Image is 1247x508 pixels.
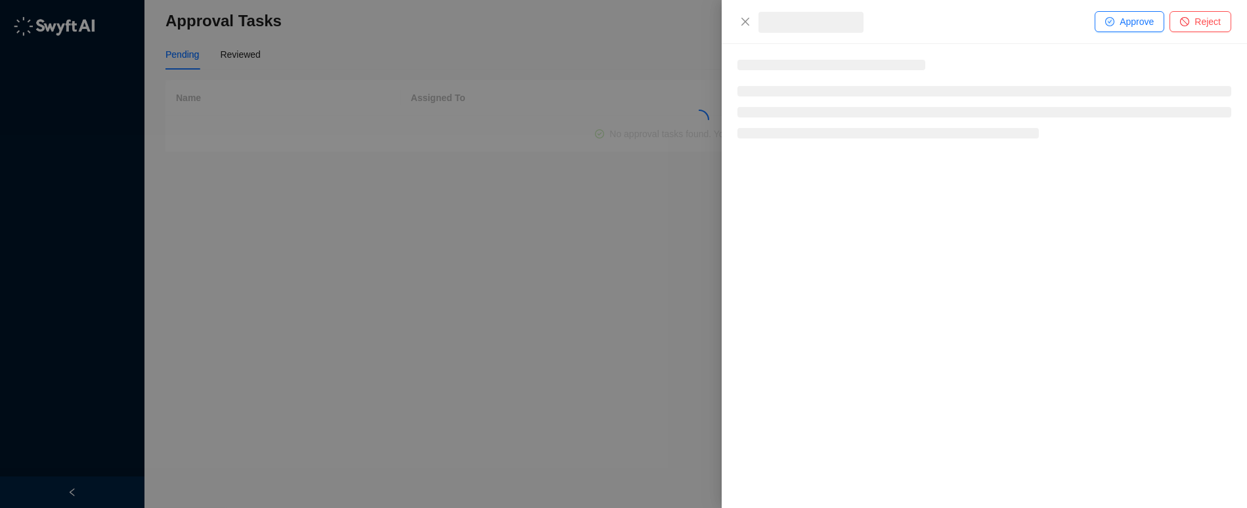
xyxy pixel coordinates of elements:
[740,16,751,27] span: close
[1120,14,1154,29] span: Approve
[737,14,753,30] button: Close
[1105,17,1114,26] span: check-circle
[1170,11,1231,32] button: Reject
[1194,14,1221,29] span: Reject
[1180,17,1189,26] span: stop
[1095,11,1164,32] button: Approve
